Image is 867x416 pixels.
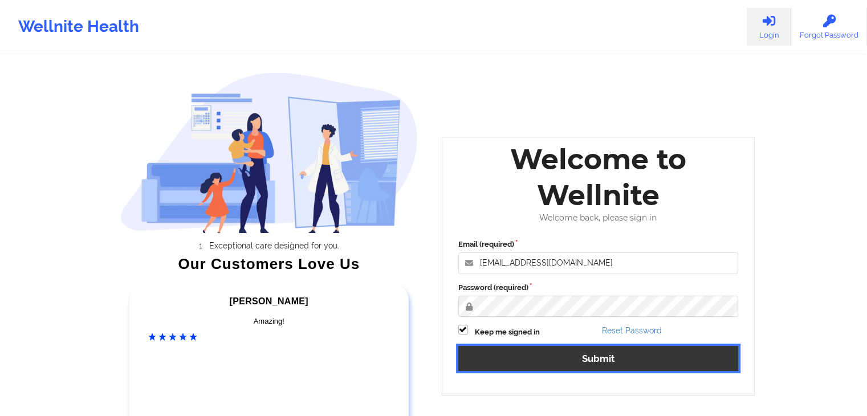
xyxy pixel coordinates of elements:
[120,72,418,233] img: wellnite-auth-hero_200.c722682e.png
[450,213,747,223] div: Welcome back, please sign in
[450,141,747,213] div: Welcome to Wellnite
[791,8,867,46] a: Forgot Password
[458,346,739,370] button: Submit
[602,326,662,335] a: Reset Password
[131,241,418,250] li: Exceptional care designed for you.
[458,282,739,293] label: Password (required)
[458,239,739,250] label: Email (required)
[120,258,418,270] div: Our Customers Love Us
[148,316,390,327] div: Amazing!
[230,296,308,306] span: [PERSON_NAME]
[458,252,739,274] input: Email address
[475,327,540,338] label: Keep me signed in
[747,8,791,46] a: Login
